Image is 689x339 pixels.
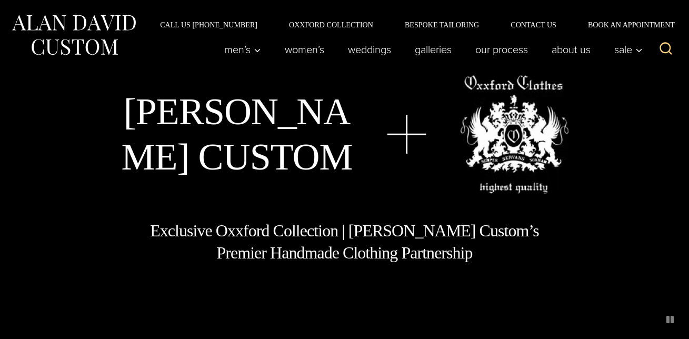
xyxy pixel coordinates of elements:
[213,39,648,60] nav: Primary Navigation
[495,21,572,28] a: Contact Us
[540,39,603,60] a: About Us
[224,44,261,55] span: Men’s
[653,37,678,62] button: View Search Form
[149,220,540,264] h1: Exclusive Oxxford Collection | [PERSON_NAME] Custom’s Premier Handmade Clothing Partnership
[11,12,137,58] img: Alan David Custom
[460,75,568,194] img: oxxford clothes, highest quality
[336,39,403,60] a: weddings
[273,39,336,60] a: Women’s
[273,21,389,28] a: Oxxford Collection
[389,21,495,28] a: Bespoke Tailoring
[144,21,273,28] a: Call Us [PHONE_NUMBER]
[572,21,678,28] a: Book an Appointment
[614,44,643,55] span: Sale
[144,21,678,28] nav: Secondary Navigation
[121,89,353,180] h1: [PERSON_NAME] Custom
[403,39,464,60] a: Galleries
[464,39,540,60] a: Our Process
[662,311,678,328] button: pause animated background image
